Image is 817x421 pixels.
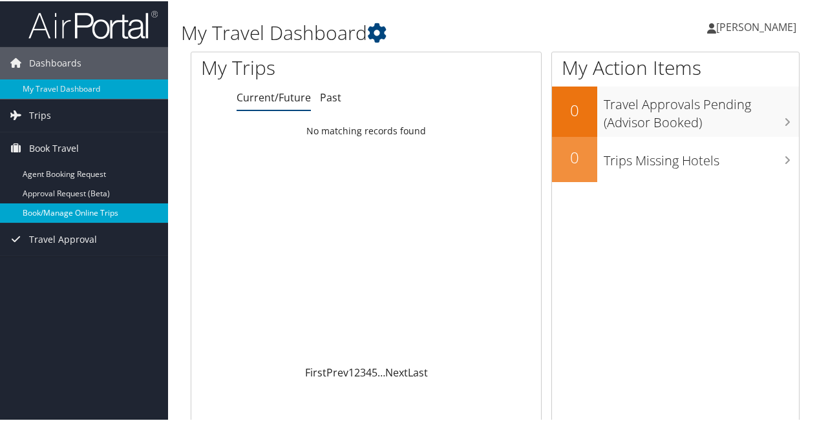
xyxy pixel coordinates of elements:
[604,88,799,130] h3: Travel Approvals Pending (Advisor Booked)
[305,364,326,378] a: First
[552,98,597,120] h2: 0
[191,118,541,141] td: No matching records found
[408,364,428,378] a: Last
[385,364,408,378] a: Next
[372,364,377,378] a: 5
[552,145,597,167] h2: 0
[707,6,809,45] a: [PERSON_NAME]
[552,85,799,135] a: 0Travel Approvals Pending (Advisor Booked)
[348,364,354,378] a: 1
[366,364,372,378] a: 4
[237,89,311,103] a: Current/Future
[716,19,796,33] span: [PERSON_NAME]
[552,136,799,181] a: 0Trips Missing Hotels
[320,89,341,103] a: Past
[377,364,385,378] span: …
[360,364,366,378] a: 3
[354,364,360,378] a: 2
[604,144,799,169] h3: Trips Missing Hotels
[28,8,158,39] img: airportal-logo.png
[326,364,348,378] a: Prev
[201,53,386,80] h1: My Trips
[552,53,799,80] h1: My Action Items
[29,222,97,254] span: Travel Approval
[29,46,81,78] span: Dashboards
[181,18,600,45] h1: My Travel Dashboard
[29,98,51,130] span: Trips
[29,131,79,163] span: Book Travel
